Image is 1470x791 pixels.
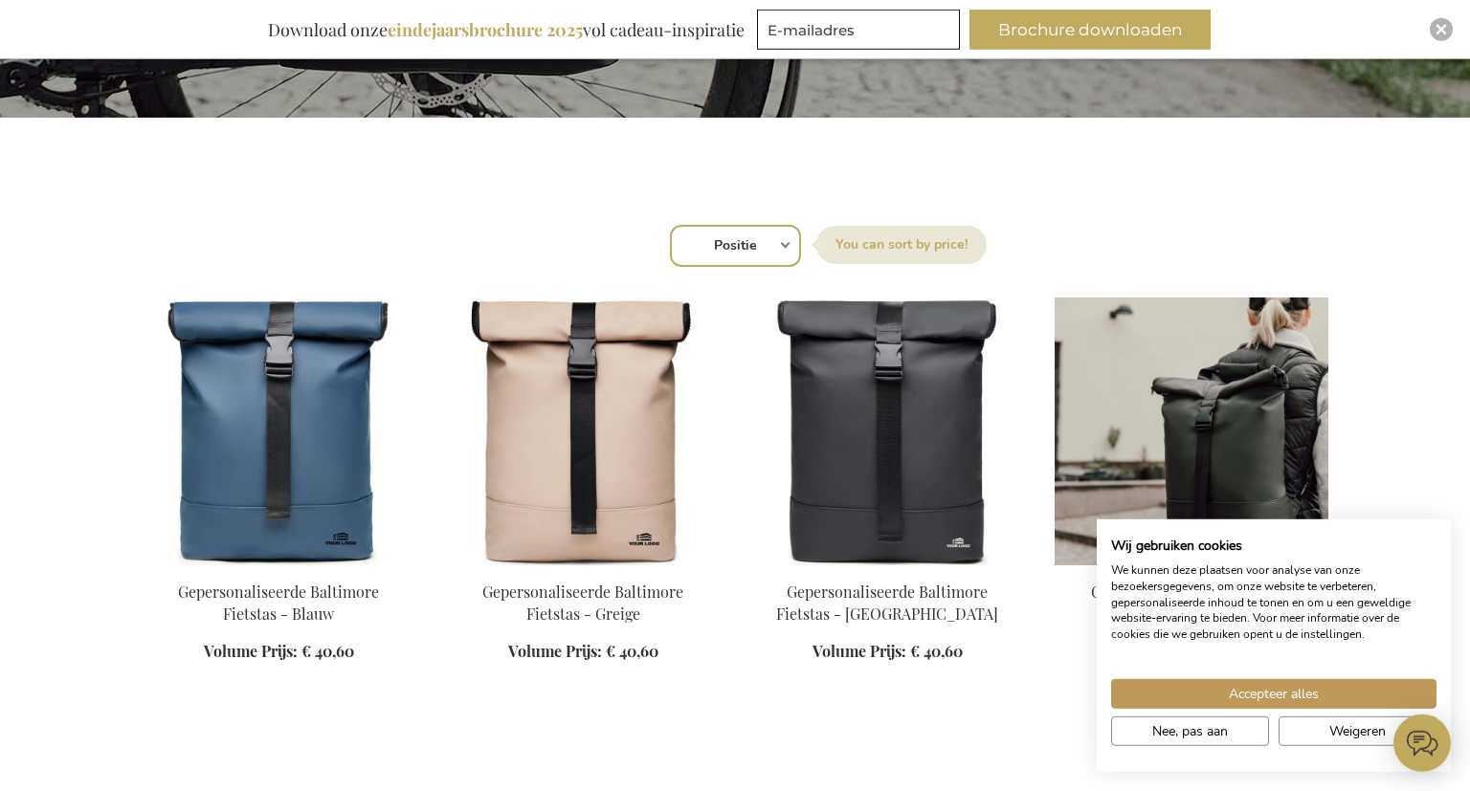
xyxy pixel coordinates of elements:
[1430,18,1453,41] div: Close
[1436,24,1447,35] img: Close
[259,10,753,50] div: Download onze vol cadeau-inspiratie
[142,558,415,576] a: Personalised Baltimore Bike Bag - Blue
[1152,721,1228,741] span: Nee, pas aan
[969,10,1211,50] button: Brochure downloaden
[301,641,354,661] span: € 40,60
[606,641,658,661] span: € 40,60
[204,641,298,661] span: Volume Prijs:
[1111,716,1269,746] button: Pas cookie voorkeuren aan
[1111,538,1437,555] h2: Wij gebruiken cookies
[508,641,602,661] span: Volume Prijs:
[1393,714,1451,772] iframe: belco-activator-frame
[388,18,583,41] b: eindejaarsbrochure 2025
[813,641,906,661] span: Volume Prijs:
[776,582,998,624] a: Gepersonaliseerde Baltimore Fietstas - [GEOGRAPHIC_DATA]
[482,582,683,624] a: Gepersonaliseerde Baltimore Fietstas - Greige
[446,297,720,565] img: Personalised Baltimore Bike Bag - Greige
[508,641,658,663] a: Volume Prijs: € 40,60
[750,558,1024,576] a: Personalised Baltimore Bike Bag - Black
[1111,562,1437,643] p: We kunnen deze plaatsen voor analyse van onze bezoekersgegevens, om onze website te verbeteren, g...
[910,641,963,661] span: € 40,60
[757,10,960,50] input: E-mailadres
[178,582,379,624] a: Gepersonaliseerde Baltimore Fietstas - Blauw
[816,226,987,264] label: Sorteer op
[757,10,966,55] form: marketing offers and promotions
[1229,684,1319,704] span: Accepteer alles
[1055,297,1328,565] img: Gepersonaliseerde Baltimore Fietstas - Groen
[204,641,354,663] a: Volume Prijs: € 40,60
[1279,716,1437,746] button: Alle cookies weigeren
[813,641,963,663] a: Volume Prijs: € 40,60
[142,297,415,565] img: Personalised Baltimore Bike Bag - Blue
[446,558,720,576] a: Personalised Baltimore Bike Bag - Greige
[750,297,1024,565] img: Personalised Baltimore Bike Bag - Black
[1329,721,1386,741] span: Weigeren
[1111,679,1437,709] button: Accepteer alle cookies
